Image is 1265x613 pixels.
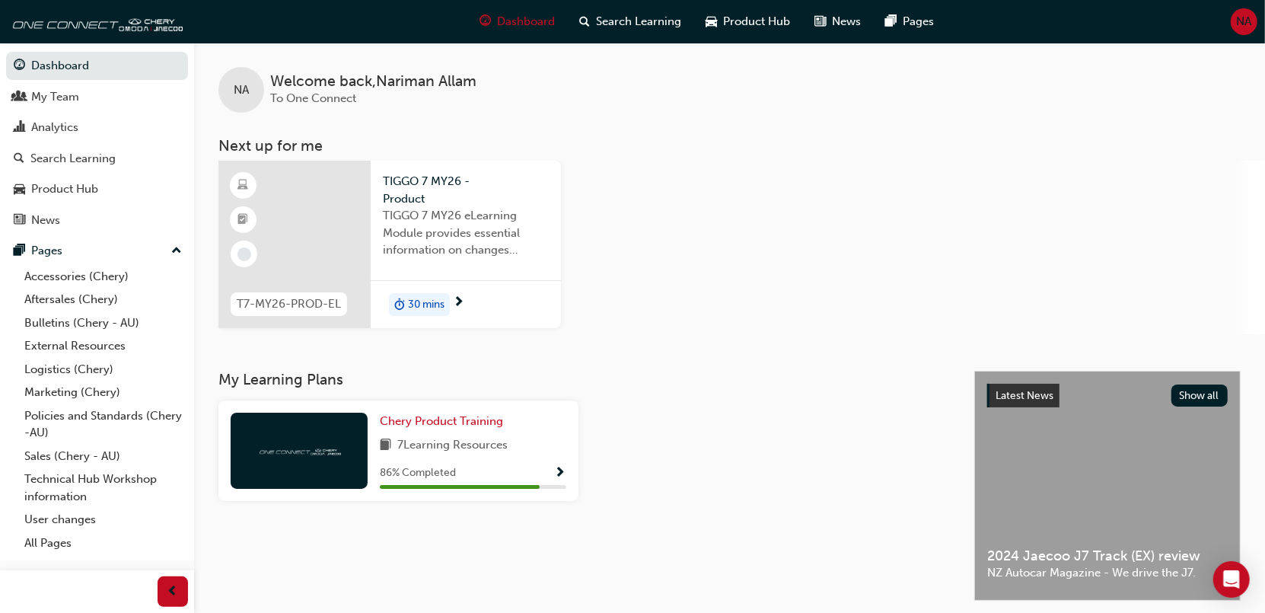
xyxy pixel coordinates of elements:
span: Show Progress [555,467,566,481]
a: Analytics [6,113,188,142]
span: pages-icon [885,12,897,31]
h3: My Learning Plans [218,371,950,388]
span: duration-icon [394,295,405,314]
span: search-icon [579,12,590,31]
a: T7-MY26-PROD-ELTIGGO 7 MY26 - ProductTIGGO 7 MY26 eLearning Module provides essential information... [218,161,561,328]
span: To One Connect [270,91,356,105]
span: book-icon [380,436,391,455]
a: Search Learning [6,145,188,173]
div: News [31,212,60,229]
a: Policies and Standards (Chery -AU) [18,404,188,445]
a: car-iconProduct Hub [693,6,802,37]
div: Product Hub [31,180,98,198]
a: news-iconNews [802,6,873,37]
a: Latest NewsShow all2024 Jaecoo J7 Track (EX) reviewNZ Autocar Magazine - We drive the J7. [974,371,1241,601]
a: Bulletins (Chery - AU) [18,311,188,335]
span: car-icon [706,12,717,31]
span: news-icon [14,214,25,228]
span: up-icon [171,241,182,261]
a: Sales (Chery - AU) [18,445,188,468]
a: search-iconSearch Learning [567,6,693,37]
span: news-icon [814,12,826,31]
a: User changes [18,508,188,532]
span: learningResourceType_ELEARNING-icon [238,176,249,196]
span: chart-icon [14,121,25,135]
a: Logistics (Chery) [18,358,188,382]
a: Product Hub [6,175,188,203]
div: Pages [31,242,62,260]
span: NA [234,81,249,99]
a: Latest NewsShow all [987,384,1228,408]
a: Dashboard [6,52,188,80]
a: Chery Product Training [380,413,509,430]
img: oneconnect [8,6,183,37]
span: Search Learning [596,13,681,30]
span: Dashboard [497,13,555,30]
div: Analytics [31,119,78,136]
span: booktick-icon [238,210,249,230]
a: Technical Hub Workshop information [18,468,188,508]
button: Pages [6,237,188,265]
span: Chery Product Training [380,414,503,428]
a: Aftersales (Chery) [18,288,188,311]
a: All Pages [18,532,188,555]
span: 7 Learning Resources [397,436,508,455]
span: News [832,13,861,30]
div: My Team [31,88,79,106]
div: Search Learning [30,150,116,168]
button: Show Progress [555,464,566,483]
button: Show all [1171,385,1228,407]
span: Pages [903,13,934,30]
span: Welcome back , Nariman Allam [270,73,476,91]
span: next-icon [453,296,464,310]
a: External Resources [18,334,188,358]
a: My Team [6,83,188,111]
span: car-icon [14,183,25,196]
button: DashboardMy TeamAnalyticsSearch LearningProduct HubNews [6,49,188,237]
div: Open Intercom Messenger [1213,561,1250,598]
span: Product Hub [723,13,790,30]
span: TIGGO 7 MY26 eLearning Module provides essential information on changes introduced with the new M... [383,207,549,259]
a: News [6,206,188,235]
span: learningRecordVerb_NONE-icon [237,247,251,261]
span: people-icon [14,91,25,104]
a: Accessories (Chery) [18,265,188,289]
span: T7-MY26-PROD-EL [237,295,341,313]
span: TIGGO 7 MY26 - Product [383,173,549,207]
img: oneconnect [257,443,341,458]
span: 2024 Jaecoo J7 Track (EX) review [987,548,1228,565]
span: pages-icon [14,244,25,258]
a: pages-iconPages [873,6,946,37]
a: Marketing (Chery) [18,381,188,404]
span: NA [1237,13,1252,30]
span: Latest News [996,389,1053,402]
span: prev-icon [167,583,179,602]
span: 30 mins [408,296,445,314]
a: guage-iconDashboard [467,6,567,37]
span: search-icon [14,152,24,166]
span: guage-icon [480,12,491,31]
span: 86 % Completed [380,465,456,482]
span: guage-icon [14,59,25,73]
button: NA [1231,8,1257,35]
h3: Next up for me [194,137,1265,155]
span: NZ Autocar Magazine - We drive the J7. [987,564,1228,582]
